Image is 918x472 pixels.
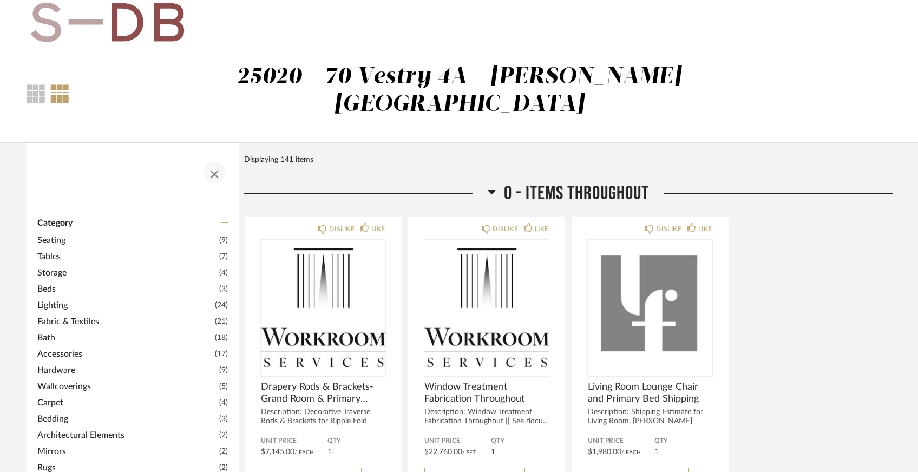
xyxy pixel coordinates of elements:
img: undefined [588,240,712,375]
span: QTY [491,437,549,445]
span: Unit Price [424,437,491,445]
div: LIKE [535,224,549,234]
span: (3) [219,283,228,295]
span: (18) [215,332,228,344]
span: Living Room Lounge Chair and Primary Bed Shipping [588,381,712,405]
span: Hardware [37,364,217,377]
span: Beds [37,283,217,296]
img: undefined [261,240,385,375]
span: 0 - Items Throughout [504,182,649,205]
span: / Each [294,450,314,455]
span: Window Treatment Fabrication Throughout [424,381,549,405]
span: Category [37,218,73,228]
div: DISLIKE [656,224,681,234]
span: Carpet [37,396,217,409]
span: (4) [219,267,228,279]
span: (24) [215,299,228,311]
div: Description: Window Treatment Fabrication Throughout || See docu... [424,408,549,426]
div: Description: Decorative Traverse Rods & Brackets for Ripple Fold Dra... [261,408,385,435]
span: Bath [37,331,212,344]
span: Seating [37,234,217,247]
span: $7,145.00 [261,448,294,456]
div: LIKE [698,224,712,234]
span: Wallcoverings [37,380,217,393]
span: QTY [654,437,712,445]
span: 1 [491,448,495,456]
span: (7) [219,251,228,263]
span: / Each [621,450,641,455]
span: (4) [219,397,228,409]
span: (17) [215,348,228,360]
div: Description: Shipping Estimate for Living Room, [PERSON_NAME] Lounge Chairs... [588,408,712,435]
span: / Set [462,450,476,455]
div: DISLIKE [329,224,355,234]
span: (2) [219,429,228,441]
div: DISLIKE [493,224,518,234]
span: Tables [37,250,217,263]
div: LIKE [371,224,385,234]
span: Unit Price [588,437,654,445]
span: Accessories [37,348,212,360]
img: undefined [424,240,549,375]
span: $22,760.00 [424,448,462,456]
span: (21) [215,316,228,327]
span: (5) [219,381,228,392]
span: $1,980.00 [588,448,621,456]
span: (9) [219,234,228,246]
span: (2) [219,445,228,457]
span: 1 [327,448,332,456]
span: QTY [327,437,385,445]
span: Lighting [37,299,212,312]
div: 25020 - 70 Vestry 4A - [PERSON_NAME][GEOGRAPHIC_DATA] [237,65,681,116]
div: Displaying 141 items [244,154,887,166]
span: Storage [37,266,217,279]
span: 1 [654,448,659,456]
img: b32ebaae-4786-4be9-8124-206f41a110d9.jpg [27,1,188,44]
span: Fabric & Textiles [37,315,212,328]
button: Close [204,161,225,183]
span: Mirrors [37,445,217,458]
span: Drapery Rods & Brackets- Grand Room & Primary Bedroom [261,381,385,405]
span: Architectural Elements [37,429,217,442]
span: (9) [219,364,228,376]
span: (3) [219,413,228,425]
span: Unit Price [261,437,327,445]
span: Bedding [37,412,217,425]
